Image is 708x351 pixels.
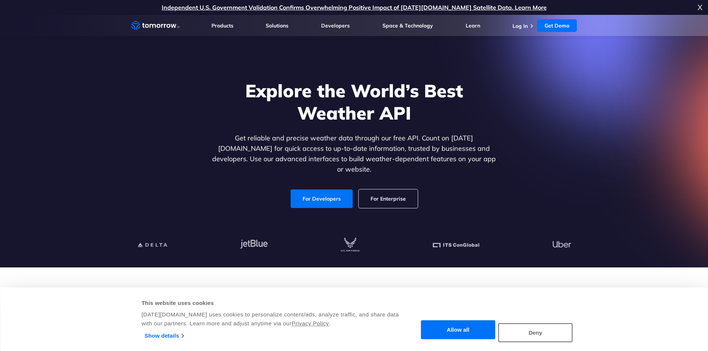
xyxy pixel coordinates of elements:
a: Solutions [266,22,288,29]
a: Privacy Policy [292,320,329,326]
p: Get reliable and precise weather data through our free API. Count on [DATE][DOMAIN_NAME] for quic... [211,133,498,175]
a: Show details [145,330,184,341]
a: Space & Technology [382,22,433,29]
div: This website uses cookies [142,299,400,308]
a: Learn [466,22,480,29]
button: Deny [498,323,573,342]
a: For Enterprise [359,189,418,208]
div: [DATE][DOMAIN_NAME] uses cookies to personalize content/ads, analyze traffic, and share data with... [142,310,400,328]
button: Allow all [421,321,495,339]
h1: Explore the World’s Best Weather API [211,79,498,124]
a: For Developers [291,189,353,208]
a: Products [211,22,233,29]
a: Get Demo [537,19,577,32]
a: Home link [131,20,180,31]
a: Independent U.S. Government Validation Confirms Overwhelming Positive Impact of [DATE][DOMAIN_NAM... [162,4,547,11]
a: Developers [321,22,350,29]
a: Log In [513,23,528,29]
